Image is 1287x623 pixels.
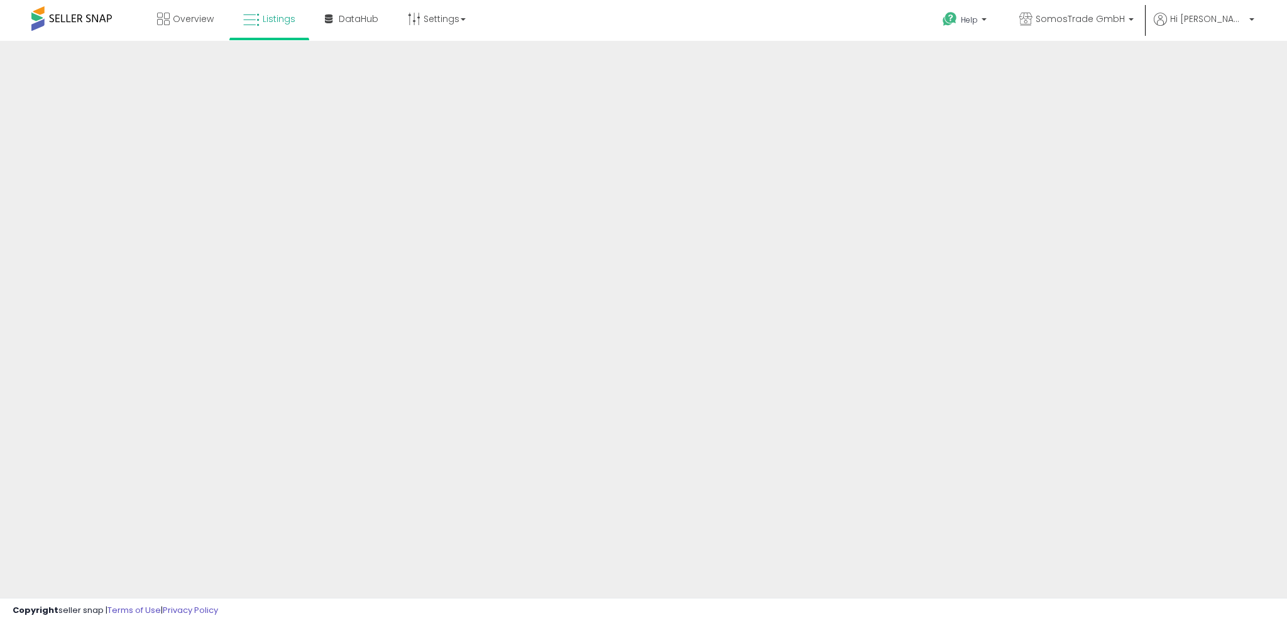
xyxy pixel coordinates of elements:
span: DataHub [339,13,378,25]
span: Overview [173,13,214,25]
span: Help [961,14,978,25]
span: SomosTrade GmbH [1036,13,1125,25]
a: Hi [PERSON_NAME] [1154,13,1254,41]
i: Get Help [942,11,958,27]
span: Hi [PERSON_NAME] [1170,13,1246,25]
span: Listings [263,13,295,25]
a: Help [933,2,999,41]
